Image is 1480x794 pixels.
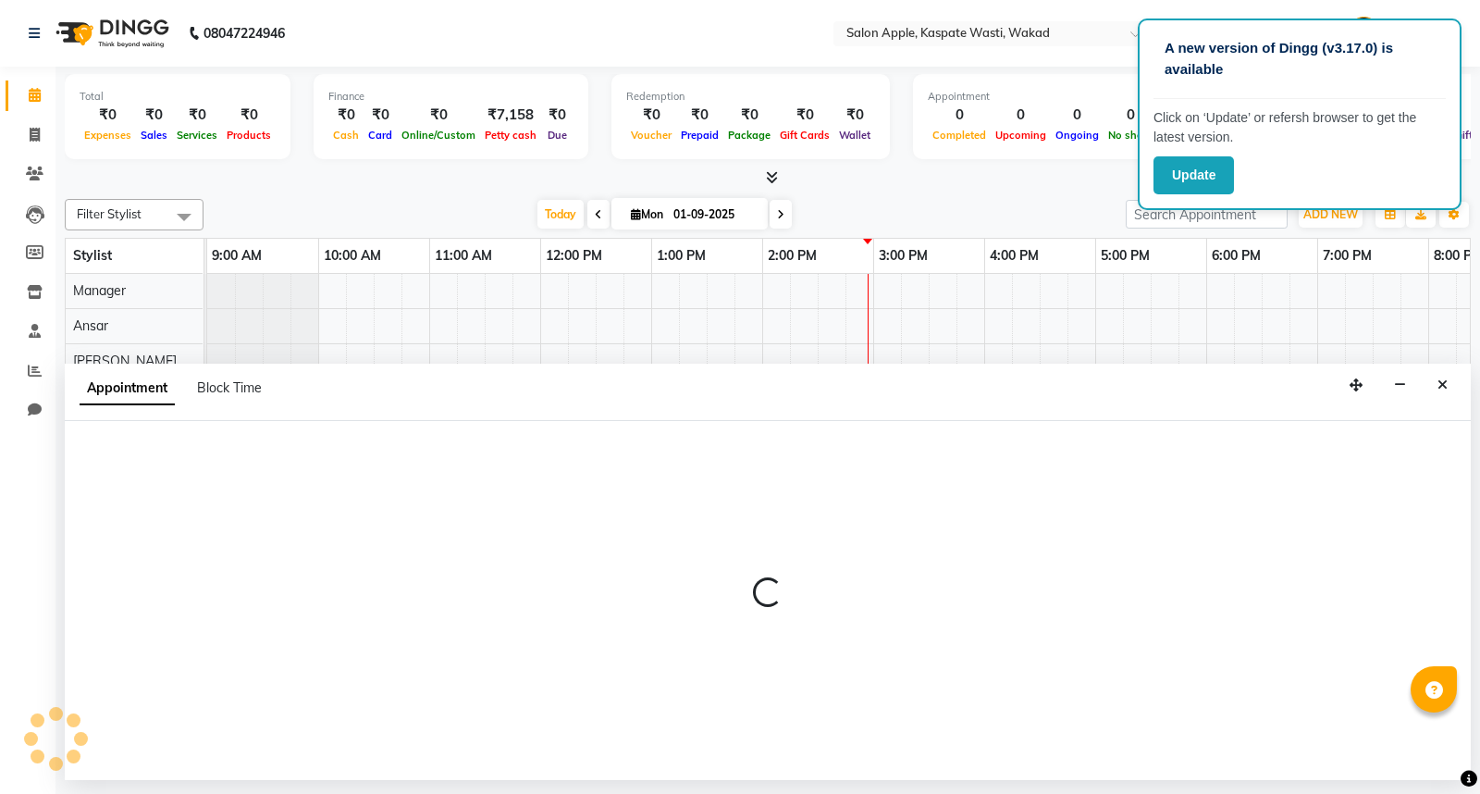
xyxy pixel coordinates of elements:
[1165,38,1435,80] p: A new version of Dingg (v3.17.0) is available
[874,242,932,269] a: 3:00 PM
[541,105,573,126] div: ₹0
[1207,242,1265,269] a: 6:00 PM
[723,129,775,142] span: Package
[207,242,266,269] a: 9:00 AM
[991,129,1051,142] span: Upcoming
[73,282,126,299] span: Manager
[203,7,285,59] b: 08047224946
[222,105,276,126] div: ₹0
[319,242,386,269] a: 10:00 AM
[47,7,174,59] img: logo
[1402,720,1461,775] iframe: chat widget
[397,129,480,142] span: Online/Custom
[172,129,222,142] span: Services
[80,89,276,105] div: Total
[626,207,668,221] span: Mon
[1096,242,1154,269] a: 5:00 PM
[676,105,723,126] div: ₹0
[328,105,364,126] div: ₹0
[1318,242,1376,269] a: 7:00 PM
[1104,129,1157,142] span: No show
[1051,129,1104,142] span: Ongoing
[834,105,875,126] div: ₹0
[77,206,142,221] span: Filter Stylist
[364,129,397,142] span: Card
[397,105,480,126] div: ₹0
[763,242,821,269] a: 2:00 PM
[834,129,875,142] span: Wallet
[1153,156,1234,194] button: Update
[222,129,276,142] span: Products
[480,105,541,126] div: ₹7,158
[328,129,364,142] span: Cash
[991,105,1051,126] div: 0
[1153,108,1446,147] p: Click on ‘Update’ or refersh browser to get the latest version.
[172,105,222,126] div: ₹0
[1299,202,1363,228] button: ADD NEW
[541,242,607,269] a: 12:00 PM
[928,89,1157,105] div: Appointment
[364,105,397,126] div: ₹0
[723,105,775,126] div: ₹0
[1051,105,1104,126] div: 0
[652,242,710,269] a: 1:00 PM
[136,105,172,126] div: ₹0
[197,379,262,396] span: Block Time
[80,105,136,126] div: ₹0
[1104,105,1157,126] div: 0
[775,105,834,126] div: ₹0
[775,129,834,142] span: Gift Cards
[80,129,136,142] span: Expenses
[626,89,875,105] div: Redemption
[537,200,584,229] span: Today
[985,242,1043,269] a: 4:00 PM
[73,247,112,264] span: Stylist
[480,129,541,142] span: Petty cash
[328,89,573,105] div: Finance
[676,129,723,142] span: Prepaid
[668,201,760,229] input: 2025-09-01
[73,317,108,334] span: Ansar
[73,353,177,369] span: [PERSON_NAME]
[80,372,175,405] span: Appointment
[626,105,676,126] div: ₹0
[626,129,676,142] span: Voucher
[1429,371,1456,400] button: Close
[928,105,991,126] div: 0
[1303,207,1358,221] span: ADD NEW
[430,242,497,269] a: 11:00 AM
[928,129,991,142] span: Completed
[543,129,572,142] span: Due
[1126,200,1288,229] input: Search Appointment
[136,129,172,142] span: Sales
[1348,17,1380,49] img: Manager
